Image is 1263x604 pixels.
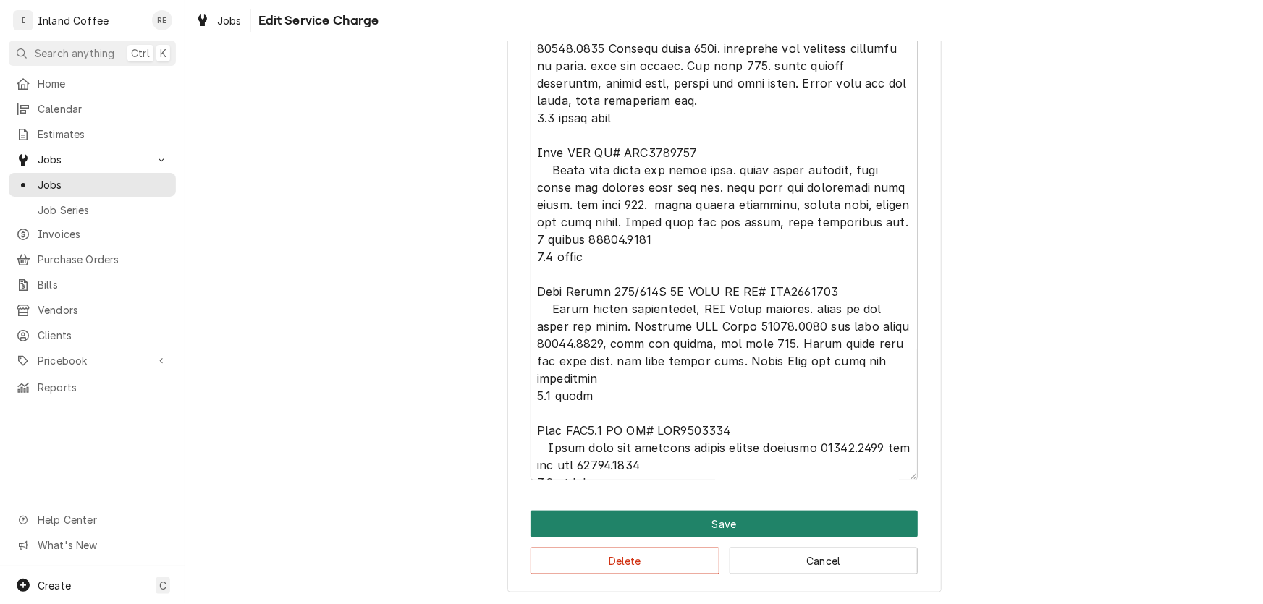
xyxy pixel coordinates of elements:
[9,198,176,222] a: Job Series
[9,533,176,557] a: Go to What's New
[531,511,918,537] div: Button Group Row
[38,13,109,28] div: Inland Coffee
[38,203,169,218] span: Job Series
[9,375,176,399] a: Reports
[9,97,176,121] a: Calendar
[531,511,918,574] div: Button Group
[9,323,176,347] a: Clients
[152,10,172,30] div: RE
[730,548,918,574] button: Cancel
[38,252,169,267] span: Purchase Orders
[35,46,114,61] span: Search anything
[38,226,169,242] span: Invoices
[152,10,172,30] div: Ruth Easley's Avatar
[9,173,176,197] a: Jobs
[217,13,242,28] span: Jobs
[190,9,248,33] a: Jobs
[38,537,167,553] span: What's New
[38,277,169,292] span: Bills
[38,579,71,592] span: Create
[9,247,176,271] a: Purchase Orders
[9,148,176,171] a: Go to Jobs
[38,152,147,167] span: Jobs
[131,46,150,61] span: Ctrl
[38,328,169,343] span: Clients
[9,349,176,373] a: Go to Pricebook
[38,177,169,192] span: Jobs
[531,537,918,574] div: Button Group Row
[159,578,166,593] span: C
[38,127,169,142] span: Estimates
[38,512,167,527] span: Help Center
[9,72,176,95] a: Home
[9,222,176,246] a: Invoices
[160,46,166,61] span: K
[254,11,379,30] span: Edit Service Charge
[38,101,169,116] span: Calendar
[38,302,169,318] span: Vendors
[38,76,169,91] span: Home
[9,298,176,322] a: Vendors
[531,548,719,574] button: Delete
[13,10,33,30] div: I
[9,508,176,532] a: Go to Help Center
[9,122,176,146] a: Estimates
[531,511,918,537] button: Save
[9,273,176,297] a: Bills
[9,41,176,66] button: Search anythingCtrlK
[38,380,169,395] span: Reports
[38,353,147,368] span: Pricebook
